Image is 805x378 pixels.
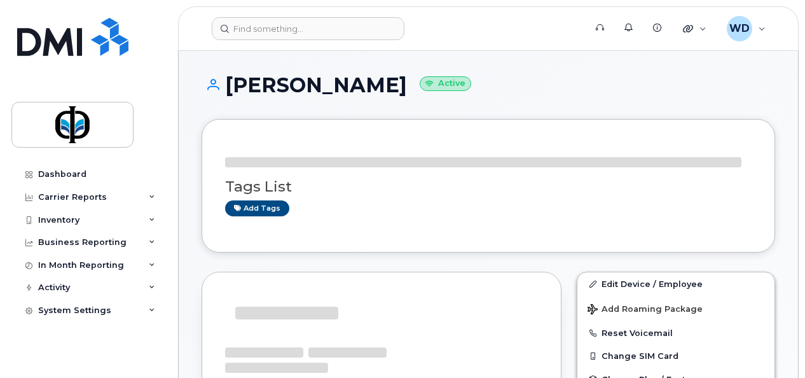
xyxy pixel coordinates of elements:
[225,200,289,216] a: Add tags
[577,321,774,344] button: Reset Voicemail
[420,76,471,91] small: Active
[588,304,703,316] span: Add Roaming Package
[577,295,774,321] button: Add Roaming Package
[577,344,774,367] button: Change SIM Card
[202,74,775,96] h1: [PERSON_NAME]
[577,272,774,295] a: Edit Device / Employee
[225,179,752,195] h3: Tags List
